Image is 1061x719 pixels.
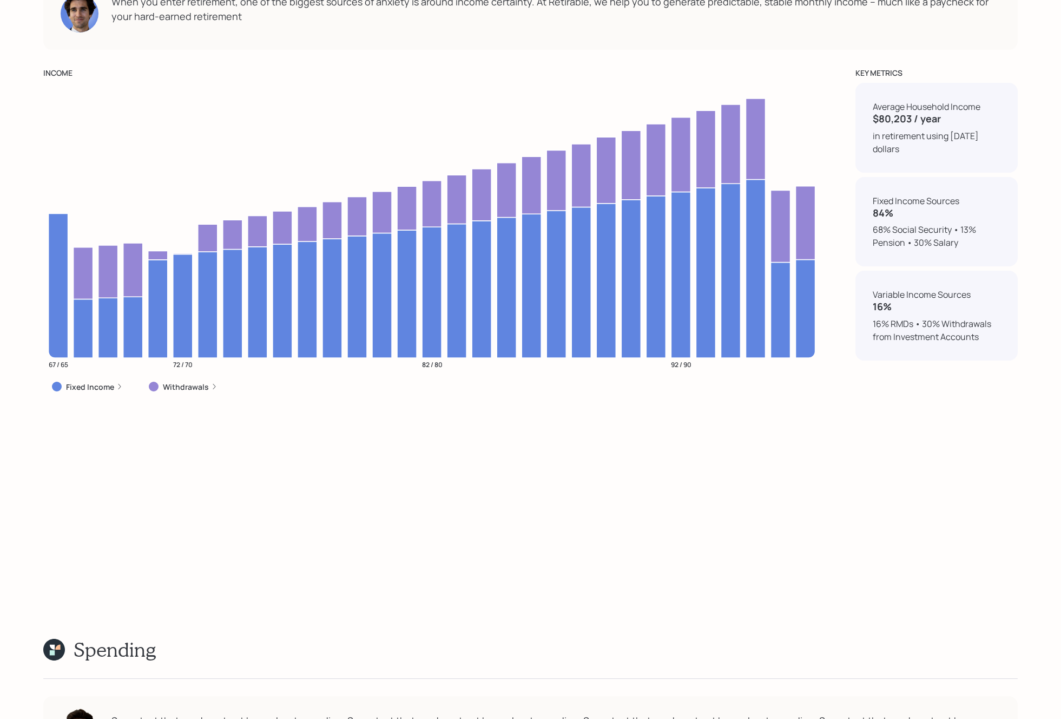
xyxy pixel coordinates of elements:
[873,301,1000,313] h4: 16%
[873,194,1000,207] div: Fixed Income Sources
[74,638,156,661] h1: Spending
[49,360,68,369] tspan: 67 / 65
[873,100,1000,113] div: Average Household Income
[66,382,114,393] label: Fixed Income
[873,113,1000,125] h4: $80,203 / year
[873,129,1000,155] div: in retirement using [DATE] dollars
[43,67,821,79] div: INCOME
[422,360,443,369] tspan: 82 / 80
[873,317,1000,343] div: 16% RMDs • 30% Withdrawals from Investment Accounts
[873,288,1000,301] div: Variable Income Sources
[163,382,209,393] label: Withdrawals
[855,67,1018,79] div: KEY METRICS
[173,360,193,369] tspan: 72 / 70
[873,207,1000,219] h4: 84%
[671,360,691,369] tspan: 92 / 90
[873,223,1000,249] div: 68% Social Security • 13% Pension • 30% Salary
